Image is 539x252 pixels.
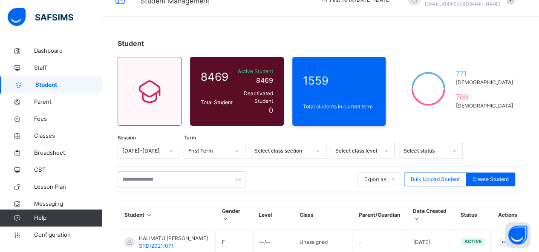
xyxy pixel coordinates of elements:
span: [DEMOGRAPHIC_DATA] [456,102,513,110]
span: Student [35,81,102,89]
th: Gender [216,201,252,229]
span: Bulk Upload Student [411,176,460,183]
span: Messaging [34,200,102,208]
th: Level [252,201,293,229]
span: 771 [456,68,513,79]
span: Active Student [237,68,273,75]
div: Select class level [335,147,379,155]
span: Broadsheet [34,149,102,157]
span: CBT [34,166,102,174]
span: Create Student [473,176,509,183]
span: 1559 [303,72,375,89]
span: Configuration [34,231,102,239]
div: [DATE]-[DATE] [122,147,164,155]
div: First Term [188,147,230,155]
span: STD/2021/071 [139,243,174,249]
th: Date Created [406,201,454,229]
span: Help [34,214,102,222]
span: Deactivated Student [237,90,273,105]
span: [DEMOGRAPHIC_DATA] [456,79,513,86]
span: 8469 [201,68,233,85]
span: Staff [34,64,102,72]
span: Student [118,39,144,48]
i: Sort in Ascending Order [222,215,229,222]
button: Open asap [505,222,530,248]
span: 0 [269,106,273,114]
th: Actions [492,201,524,229]
div: Select status [404,147,447,155]
span: Session [118,134,136,142]
i: Sort in Ascending Order [146,212,153,218]
th: Status [454,201,492,229]
span: [EMAIL_ADDRESS][DOMAIN_NAME] [425,1,500,6]
span: Classes [34,132,102,140]
th: Class [293,201,352,229]
span: Dashboard [34,47,102,55]
span: Parent [34,98,102,106]
th: Parent/Guardian [352,201,406,229]
span: Total students in current term [303,103,375,110]
span: Lesson Plan [34,183,102,191]
span: active [464,238,481,244]
div: Select class section [254,147,311,155]
img: safsims [8,8,73,26]
span: Term [184,134,196,142]
span: 788 [456,92,513,102]
span: Fees [34,115,102,123]
span: Export as [364,176,386,183]
span: HALIMATU [PERSON_NAME] [139,235,208,242]
th: Student [118,201,216,229]
div: Total Student [199,96,235,108]
i: Sort in Ascending Order [413,215,420,222]
span: 8469 [256,76,273,85]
